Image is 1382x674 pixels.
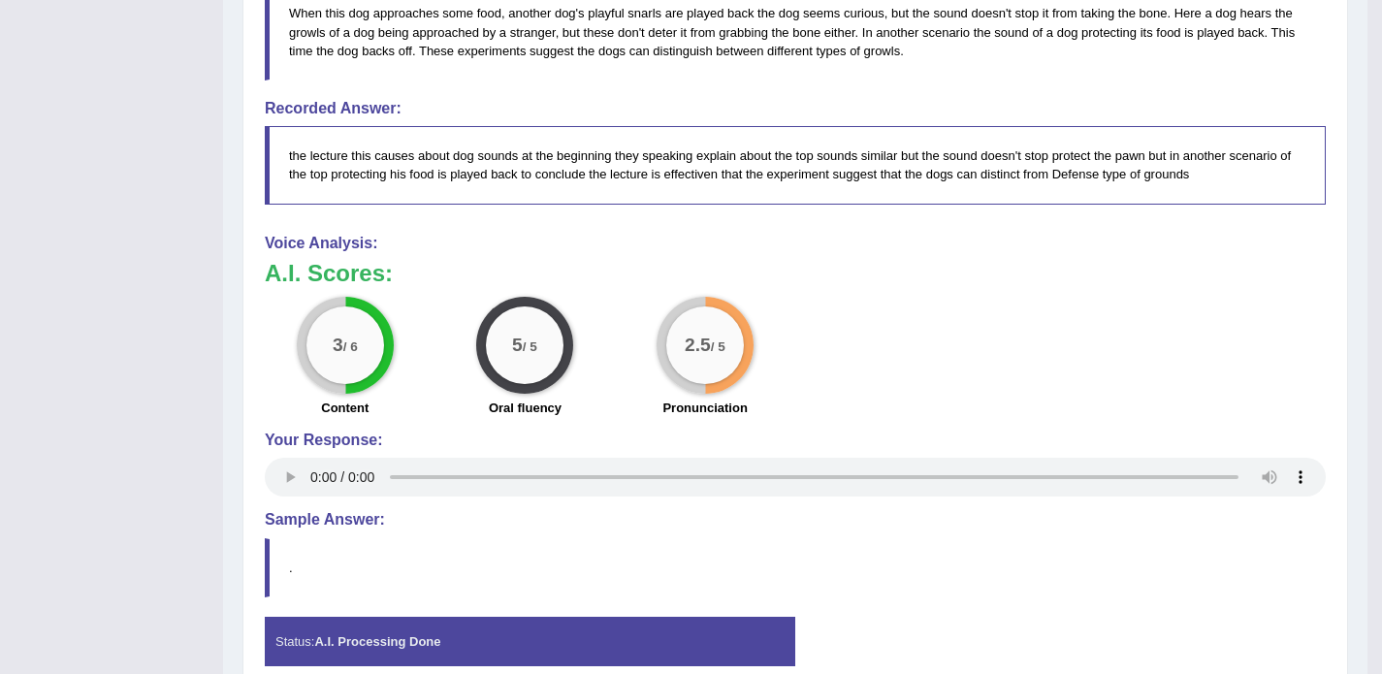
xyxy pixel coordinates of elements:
b: A.I. Scores: [265,260,393,286]
blockquote: the lecture this causes about dog sounds at the beginning they speaking explain about the top sou... [265,126,1326,204]
big: 3 [333,334,343,355]
blockquote: . [265,538,1326,597]
div: Status: [265,617,795,666]
h4: Voice Analysis: [265,235,1326,252]
label: Oral fluency [489,399,562,417]
label: Content [321,399,369,417]
h4: Sample Answer: [265,511,1326,529]
big: 2.5 [685,334,711,355]
small: / 6 [343,339,358,354]
h4: Recorded Answer: [265,100,1326,117]
strong: A.I. Processing Done [314,634,440,649]
label: Pronunciation [662,399,747,417]
small: / 5 [523,339,537,354]
small: / 5 [711,339,725,354]
h4: Your Response: [265,432,1326,449]
big: 5 [513,334,524,355]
